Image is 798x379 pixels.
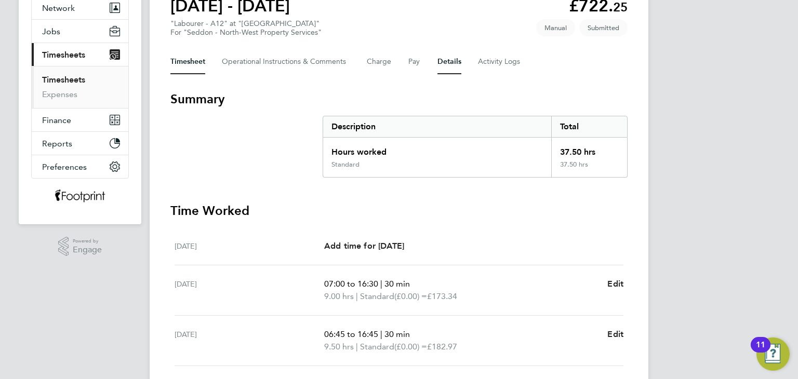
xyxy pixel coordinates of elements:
span: Jobs [42,26,60,36]
div: 11 [756,345,765,358]
a: Add time for [DATE] [324,240,404,252]
div: Description [323,116,551,137]
a: Expenses [42,89,77,99]
span: 9.50 hrs [324,342,354,351]
div: Total [551,116,627,137]
span: Edit [607,279,623,289]
div: For "Seddon - North-West Property Services" [170,28,322,37]
span: | [356,342,358,351]
span: Preferences [42,162,87,172]
button: Preferences [32,155,128,178]
button: Reports [32,132,128,155]
button: Details [437,49,461,74]
button: Charge [367,49,392,74]
div: 37.50 hrs [551,138,627,160]
span: 30 min [384,329,410,339]
button: Pay [408,49,421,74]
span: Edit [607,329,623,339]
span: Timesheets [42,50,85,60]
span: Add time for [DATE] [324,241,404,251]
div: Summary [323,116,628,178]
button: Open Resource Center, 11 new notifications [756,337,790,371]
span: (£0.00) = [394,291,427,301]
a: Edit [607,278,623,290]
span: Powered by [73,237,102,246]
div: Standard [331,160,360,169]
a: Go to home page [31,189,129,206]
span: 9.00 hrs [324,291,354,301]
span: (£0.00) = [394,342,427,351]
button: Finance [32,109,128,131]
span: £182.97 [427,342,457,351]
a: Powered byEngage [58,237,102,256]
button: Activity Logs [478,49,522,74]
span: Engage [73,246,102,254]
span: Network [42,3,75,13]
span: 07:00 to 16:30 [324,279,378,289]
h3: Time Worked [170,202,628,219]
div: [DATE] [175,278,324,303]
button: Timesheets [32,43,128,66]
span: 06:45 to 16:45 [324,329,378,339]
h3: Summary [170,91,628,107]
span: Standard [360,341,394,353]
span: | [356,291,358,301]
a: Timesheets [42,75,85,85]
button: Jobs [32,20,128,43]
div: [DATE] [175,328,324,353]
span: Finance [42,115,71,125]
span: This timesheet is Submitted. [579,19,628,36]
div: [DATE] [175,240,324,252]
a: Edit [607,328,623,341]
span: Reports [42,139,72,148]
span: This timesheet was manually created. [536,19,575,36]
img: wearefootprint-logo-retina.png [55,189,105,206]
button: Timesheet [170,49,205,74]
div: 37.50 hrs [551,160,627,177]
span: | [380,329,382,339]
span: | [380,279,382,289]
button: Operational Instructions & Comments [222,49,350,74]
div: Timesheets [32,66,128,108]
span: £173.34 [427,291,457,301]
span: 30 min [384,279,410,289]
div: Hours worked [323,138,551,160]
span: Standard [360,290,394,303]
div: "Labourer - A12" at "[GEOGRAPHIC_DATA]" [170,19,322,37]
